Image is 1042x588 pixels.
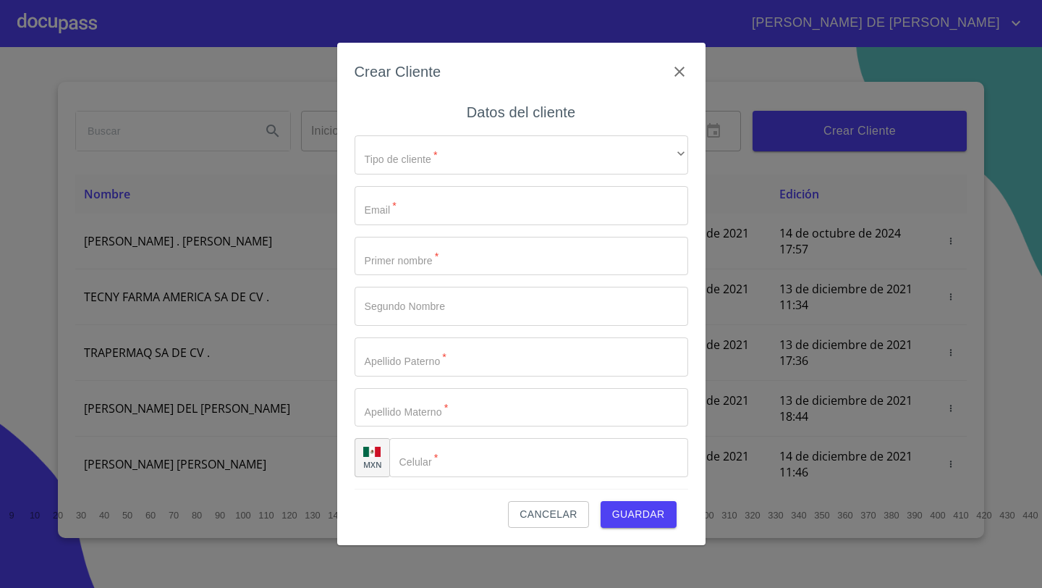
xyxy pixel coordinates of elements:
h6: Crear Cliente [355,60,441,83]
h6: Datos del cliente [467,101,575,124]
div: ​ [355,135,688,175]
span: Cancelar [520,505,577,524]
p: MXN [363,459,382,470]
button: Guardar [601,501,677,528]
button: Cancelar [508,501,588,528]
span: Guardar [612,505,665,524]
img: R93DlvwvvjP9fbrDwZeCRYBHk45OWMq+AAOlFVsxT89f82nwPLnD58IP7+ANJEaWYhP0Tx8kkA0WlQMPQsAAgwAOmBj20AXj6... [363,447,381,457]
